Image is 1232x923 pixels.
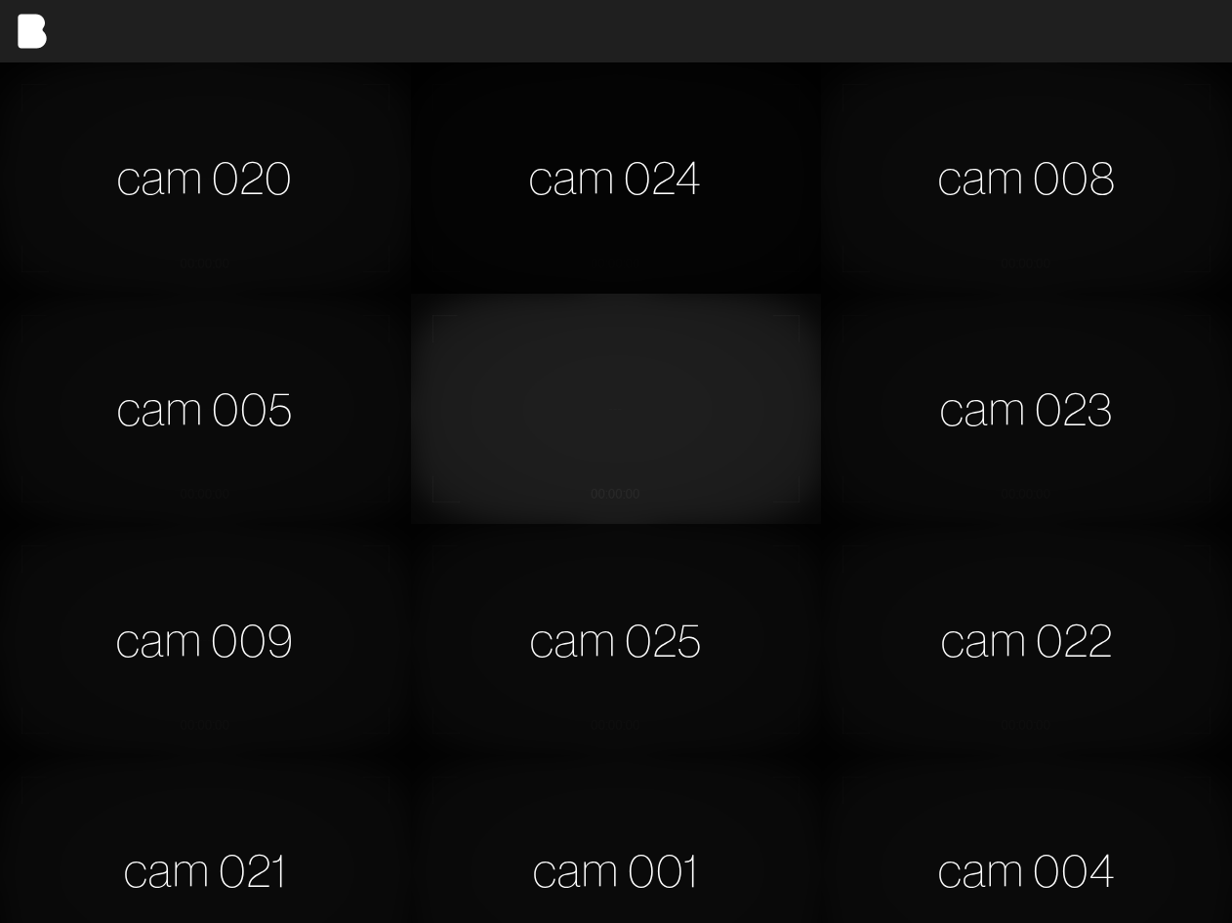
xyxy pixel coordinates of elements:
[411,62,822,294] div: cam 024
[821,294,1232,525] div: cam 023
[411,524,822,755] div: cam 025
[821,524,1232,755] div: cam 022
[821,62,1232,294] div: cam 008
